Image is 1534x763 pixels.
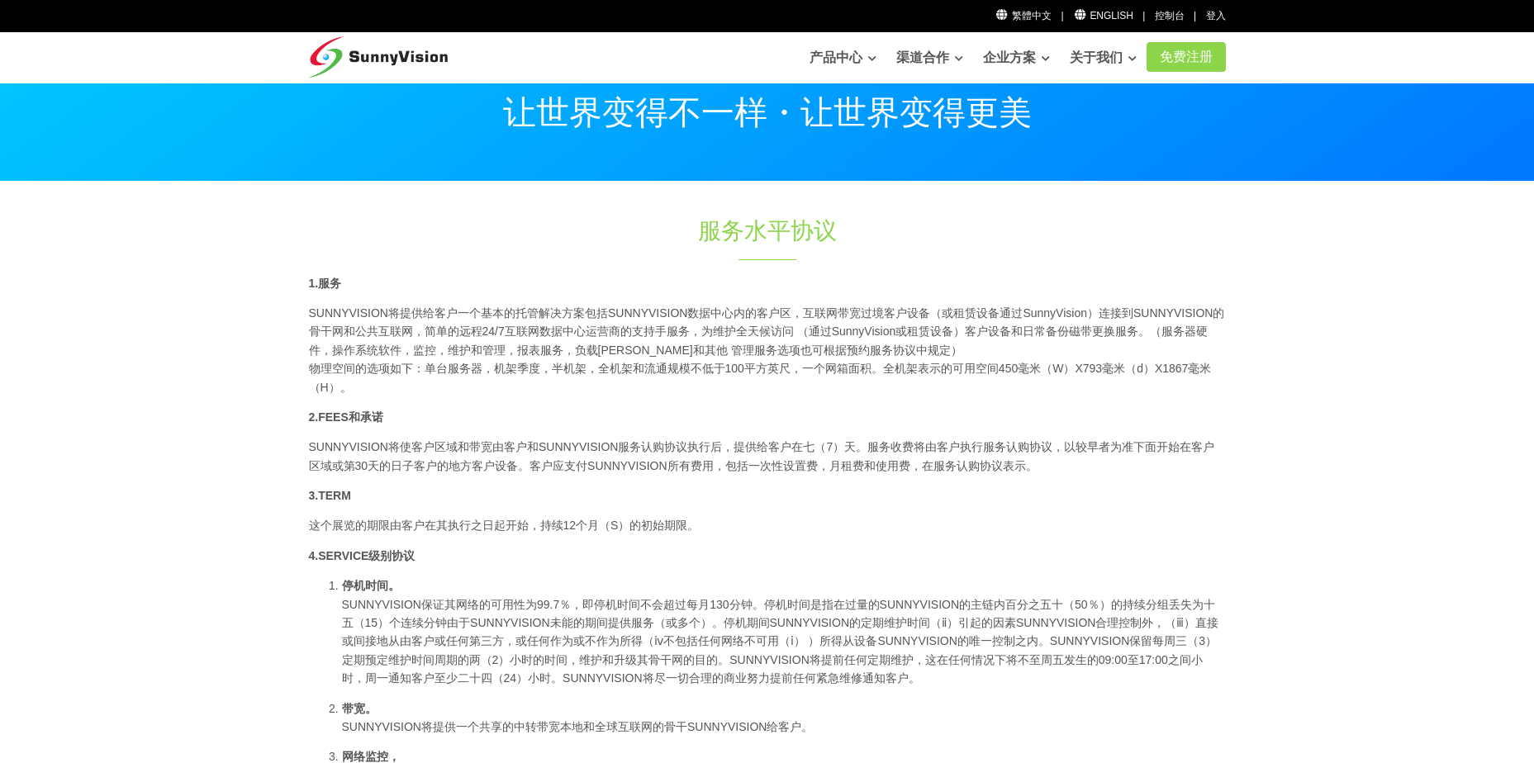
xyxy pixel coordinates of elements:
li: | [1061,8,1063,24]
p: SUNNYVISION保证其网络的可用性为99.7％，即停机时间不会超过每月130分钟。停机时间是指在过量的SUNNYVISION的主链内百分之五十（50％）的持续分组丢失为十五（15）个连续分... [342,595,1226,688]
a: English [1073,10,1133,21]
a: 免费注册 [1147,42,1226,72]
p: SUNNYVISION将提供给客户一个基本的托管解决方案包括SUNNYVISION数据中心内的客户区，互联网带宽过境客户设备（或租赁设备通过SunnyVision）连接到SUNNYVISION的... [309,304,1226,396]
p: SUNNYVISION将使客户区域和带宽由客户和SUNNYVISION服务认购协议执行后，提供给客户在七（7）天。服务收费将由客户执行服务认购协议，以较早者为准下面开始在客户区域或第30天的日子... [309,438,1226,475]
strong: 带宽。 [342,702,377,715]
strong: 停机时间。 [342,579,400,592]
strong: 3.TERM [309,489,351,502]
a: 关于我们 [1070,41,1137,74]
p: 这个展览的期限由客户在其执行之日起开始，持续12个月（S）的初始期限。 [309,516,1226,534]
a: 控制台 [1155,10,1185,21]
h1: 服务水平协议 [485,215,1050,247]
a: 企业方案 [983,41,1050,74]
strong: 4.SERVICE级别协议 [309,549,416,562]
a: 渠道合作 [896,41,963,74]
p: 让世界变得不一样・让世界变得更美 [309,96,1226,129]
strong: 网络监控， [342,750,400,763]
li: | [1194,8,1196,24]
p: SUNNYVISION将提供一个共享的中转带宽本地和全球互联网的骨干SUNNYVISION给客户。 [342,718,1226,736]
li: | [1142,8,1145,24]
strong: 2.FEES和承诺 [309,410,383,424]
strong: 1.服务 [309,277,342,290]
a: 繁體中文 [995,10,1052,21]
a: 登入 [1206,10,1226,21]
a: 产品中心 [810,41,876,74]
